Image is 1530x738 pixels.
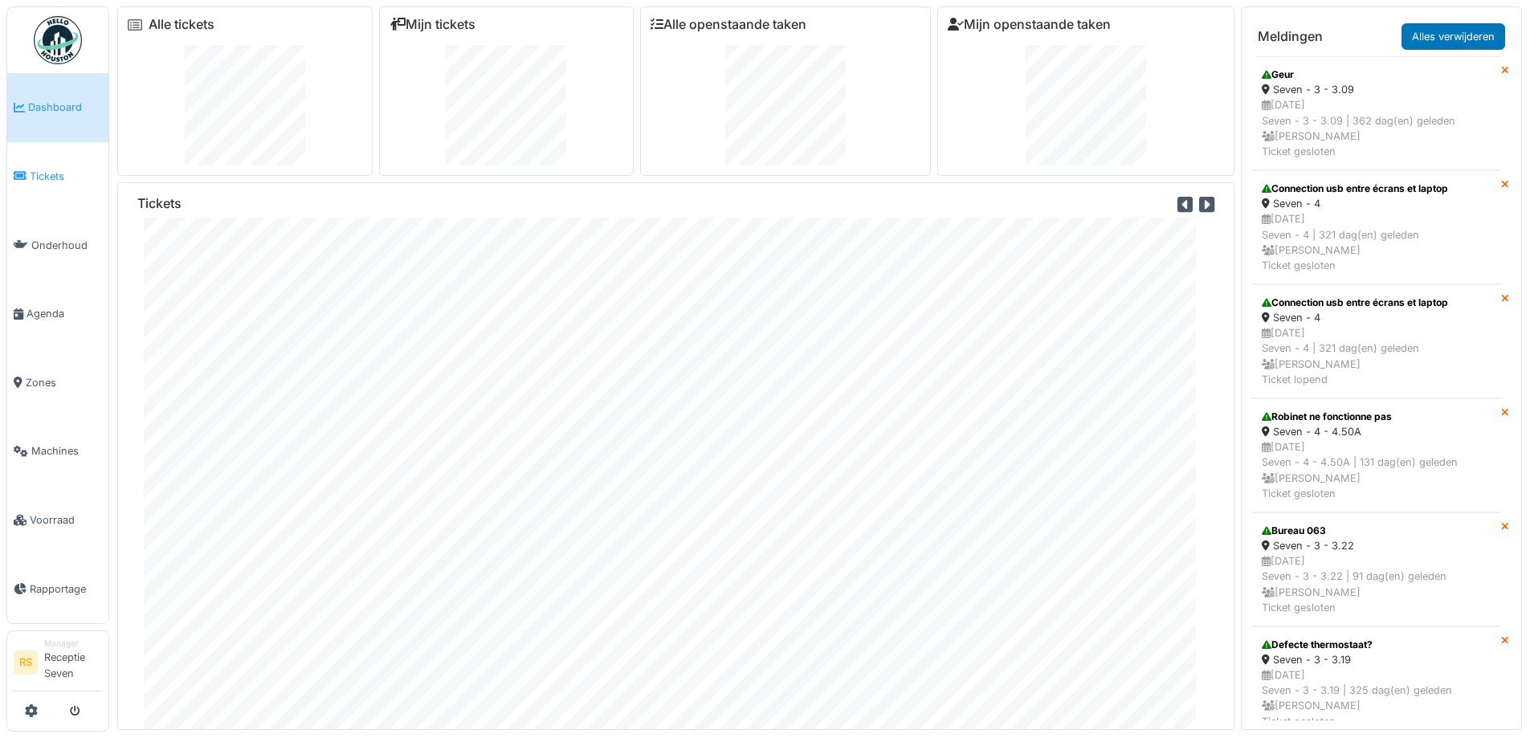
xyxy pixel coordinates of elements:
[7,349,108,418] a: Zones
[1262,67,1491,82] div: Geur
[44,638,102,650] div: Manager
[7,554,108,623] a: Rapportage
[7,142,108,211] a: Tickets
[31,443,102,459] span: Machines
[34,16,82,64] img: Badge_color-CXgf-gQk.svg
[26,375,102,390] span: Zones
[1262,410,1491,424] div: Robinet ne fonctionne pas
[1262,181,1491,196] div: Connection usb entre écrans et laptop
[948,17,1111,32] a: Mijn openstaande taken
[30,169,102,184] span: Tickets
[14,638,102,691] a: RS ManagerReceptie Seven
[30,581,102,597] span: Rapportage
[1262,638,1491,652] div: Defecte thermostaat?
[44,638,102,687] li: Receptie Seven
[1262,325,1491,387] div: [DATE] Seven - 4 | 321 dag(en) geleden [PERSON_NAME] Ticket lopend
[1262,439,1491,501] div: [DATE] Seven - 4 - 4.50A | 131 dag(en) geleden [PERSON_NAME] Ticket gesloten
[31,238,102,253] span: Onderhoud
[1262,424,1491,439] div: Seven - 4 - 4.50A
[7,210,108,279] a: Onderhoud
[390,17,475,32] a: Mijn tickets
[7,73,108,142] a: Dashboard
[137,196,182,211] h6: Tickets
[1251,170,1501,284] a: Connection usb entre écrans et laptop Seven - 4 [DATE]Seven - 4 | 321 dag(en) geleden [PERSON_NAM...
[149,17,214,32] a: Alle tickets
[1401,23,1505,50] a: Alles verwijderen
[1262,211,1491,273] div: [DATE] Seven - 4 | 321 dag(en) geleden [PERSON_NAME] Ticket gesloten
[7,486,108,555] a: Voorraad
[1262,538,1491,553] div: Seven - 3 - 3.22
[1262,196,1491,211] div: Seven - 4
[1262,97,1491,159] div: [DATE] Seven - 3 - 3.09 | 362 dag(en) geleden [PERSON_NAME] Ticket gesloten
[7,279,108,349] a: Agenda
[651,17,806,32] a: Alle openstaande taken
[1262,667,1491,729] div: [DATE] Seven - 3 - 3.19 | 325 dag(en) geleden [PERSON_NAME] Ticket gesloten
[1251,56,1501,170] a: Geur Seven - 3 - 3.09 [DATE]Seven - 3 - 3.09 | 362 dag(en) geleden [PERSON_NAME]Ticket gesloten
[27,306,102,321] span: Agenda
[30,512,102,528] span: Voorraad
[1251,284,1501,398] a: Connection usb entre écrans et laptop Seven - 4 [DATE]Seven - 4 | 321 dag(en) geleden [PERSON_NAM...
[1258,29,1323,44] h6: Meldingen
[7,417,108,486] a: Machines
[14,650,38,675] li: RS
[1262,524,1491,538] div: Bureau 063
[28,100,102,115] span: Dashboard
[1262,652,1491,667] div: Seven - 3 - 3.19
[1262,82,1491,97] div: Seven - 3 - 3.09
[1262,553,1491,615] div: [DATE] Seven - 3 - 3.22 | 91 dag(en) geleden [PERSON_NAME] Ticket gesloten
[1262,296,1491,310] div: Connection usb entre écrans et laptop
[1251,398,1501,512] a: Robinet ne fonctionne pas Seven - 4 - 4.50A [DATE]Seven - 4 - 4.50A | 131 dag(en) geleden [PERSON...
[1262,310,1491,325] div: Seven - 4
[1251,512,1501,626] a: Bureau 063 Seven - 3 - 3.22 [DATE]Seven - 3 - 3.22 | 91 dag(en) geleden [PERSON_NAME]Ticket gesloten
